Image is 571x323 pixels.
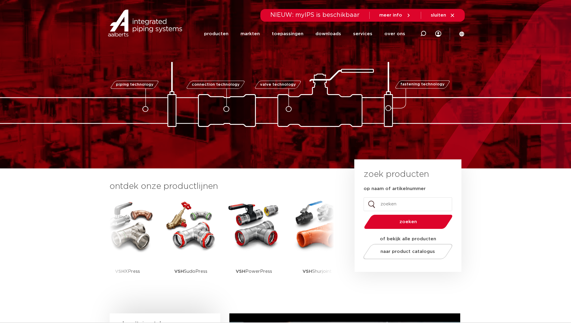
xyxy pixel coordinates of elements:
span: connection technology [191,83,239,87]
a: toepassingen [272,22,303,45]
strong: VSH [174,269,184,274]
span: zoeken [380,220,437,224]
a: producten [204,22,228,45]
span: meer info [379,13,402,17]
label: op naam of artikelnummer [364,186,426,192]
span: naar product catalogus [380,249,435,254]
a: VSHXPress [101,198,155,290]
a: over ons [384,22,405,45]
strong: of bekijk alle producten [380,237,436,241]
nav: Menu [204,22,405,45]
input: zoeken [364,197,452,211]
a: downloads [315,22,341,45]
strong: VSH [115,269,125,274]
span: valve technology [260,83,296,87]
h3: zoek producten [364,168,429,180]
a: VSHSudoPress [164,198,218,290]
span: piping technology [116,83,154,87]
a: VSHShurjoint [290,198,344,290]
a: VSHPowerPress [227,198,281,290]
div: my IPS [435,22,441,46]
a: naar product catalogus [362,244,454,259]
p: PowerPress [236,253,272,290]
span: sluiten [431,13,446,17]
a: meer info [379,13,411,18]
p: Shurjoint [303,253,332,290]
a: sluiten [431,13,455,18]
strong: VSH [303,269,312,274]
span: NIEUW: myIPS is beschikbaar [270,12,360,18]
h3: ontdek onze productlijnen [110,180,334,192]
span: fastening technology [400,83,445,87]
a: services [353,22,372,45]
a: markten [241,22,260,45]
button: zoeken [362,214,455,229]
p: XPress [115,253,140,290]
strong: VSH [236,269,245,274]
p: SudoPress [174,253,207,290]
